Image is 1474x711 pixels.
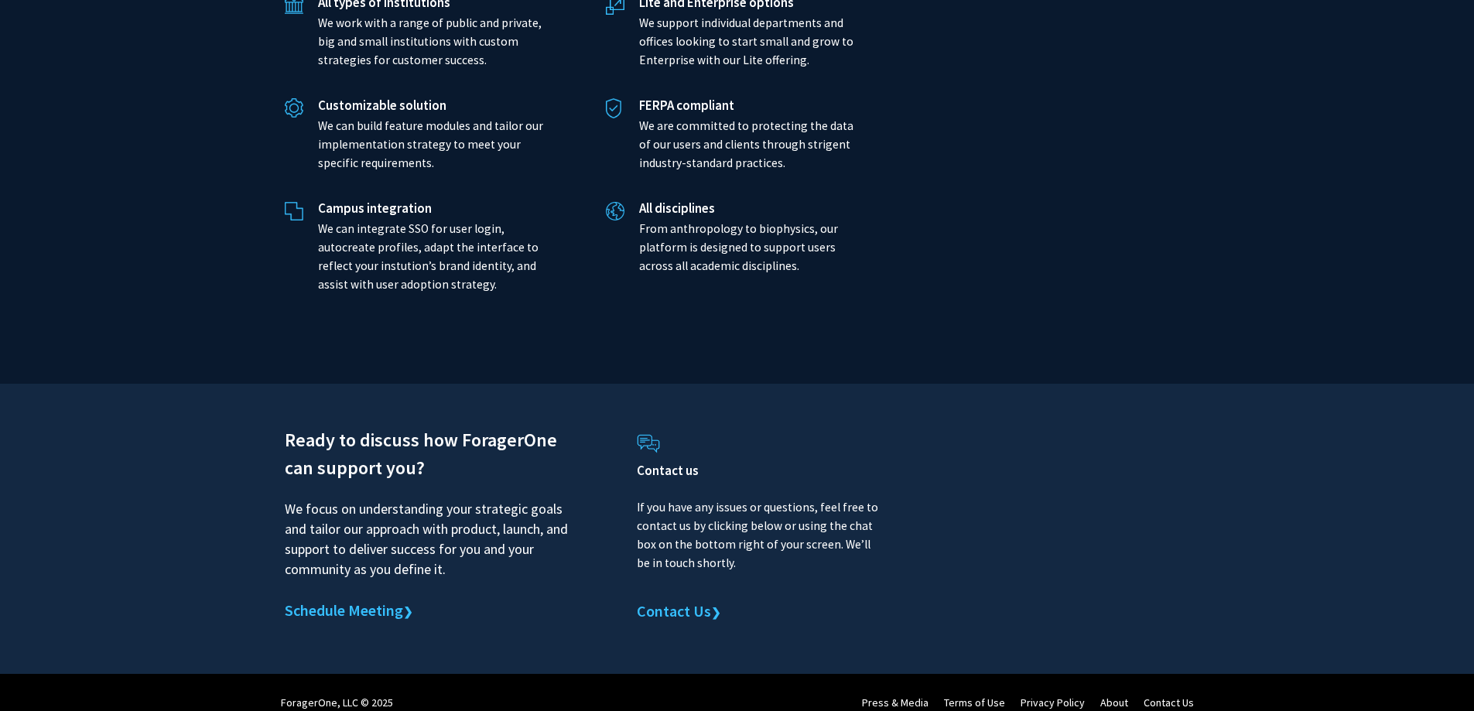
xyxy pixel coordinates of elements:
[1144,696,1194,709] a: Contact Us
[318,14,543,70] p: We work with a range of public and private, big and small institutions with custom strategies for...
[1100,696,1128,709] a: About
[318,220,543,294] p: We can integrate SSO for user login, autocreate profiles, adapt the interface to reflect your ins...
[862,696,929,709] a: Press & Media
[637,463,881,478] h4: Contact us
[637,434,660,453] img: Contact Us icon
[637,600,721,624] a: Contact Us❯
[403,604,413,619] span: ❯
[318,117,543,173] p: We can build feature modules and tailor our implementation strategy to meet your specific require...
[318,97,543,113] h5: Customizable solution
[639,220,864,275] p: From anthropology to biophysics, our platform is designed to support users across all academic di...
[1021,696,1085,709] a: Privacy Policy
[639,200,864,216] h5: All disciplines
[944,696,1005,709] a: Terms of Use
[285,426,571,482] h2: Ready to discuss how ForagerOne can support you?
[285,488,571,579] p: We focus on understanding your strategic goals and tailor our approach with product, launch, and ...
[318,200,543,216] h5: Campus integration
[639,14,864,70] p: We support individual departments and offices looking to start small and grow to Enterprise with ...
[639,97,864,113] h5: FERPA compliant
[637,484,881,573] p: If you have any issues or questions, feel free to contact us by clicking below or using the chat ...
[285,600,413,623] a: Schedule Meeting❯
[711,605,721,620] span: ❯
[639,117,864,173] p: We are committed to protecting the data of our users and clients through strigent industry-standa...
